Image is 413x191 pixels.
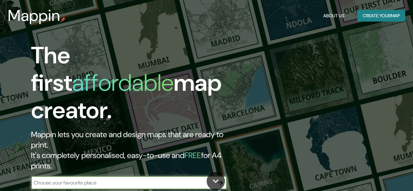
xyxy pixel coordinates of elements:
[184,150,201,160] h5: FREE
[357,10,405,22] button: Create yourmap
[31,42,238,129] h1: The first map creator.
[321,10,347,22] button: About Us
[8,7,60,25] h3: Mappin
[60,17,66,22] img: mappin-pin
[31,129,238,171] h2: Mappin lets you create and design maps that are ready to print. It's completely personalised, eas...
[72,68,174,98] h1: affordable
[31,179,214,186] input: Choose your favourite place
